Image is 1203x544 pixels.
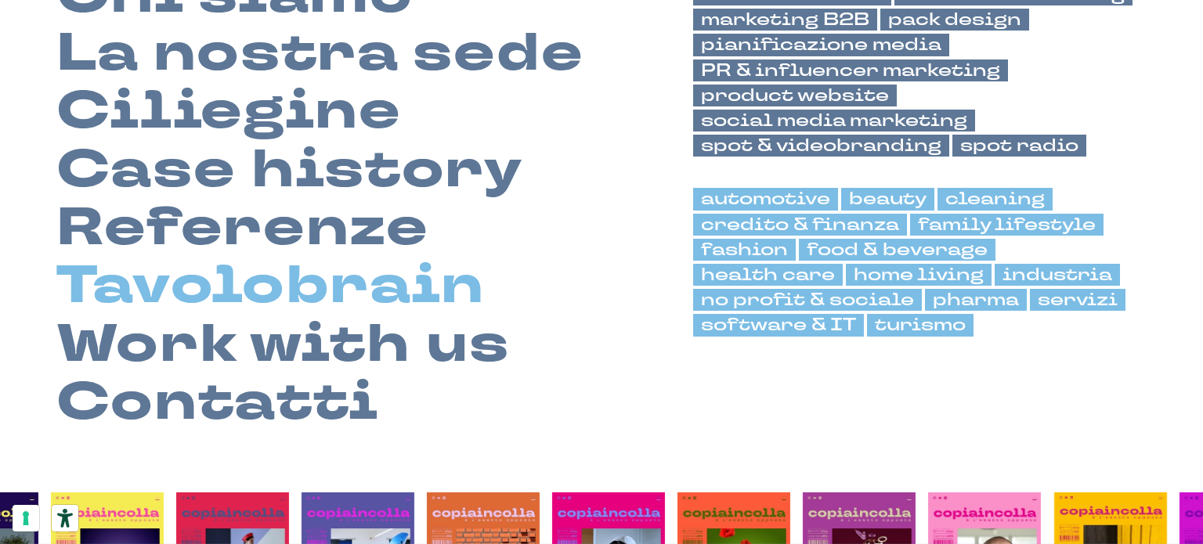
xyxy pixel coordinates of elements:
a: Ciliegine [56,82,402,140]
a: pack design [880,9,1029,31]
a: food & beverage [799,239,995,261]
button: Le tue preferenze relative al consenso per le tecnologie di tracciamento [13,505,39,531]
a: Tavolobrain [56,257,486,315]
a: industria [995,264,1120,286]
a: automotive [693,188,838,210]
a: fashion [693,239,796,261]
a: family lifestyle [910,214,1104,236]
a: marketing B2B [693,9,877,31]
a: La nostra sede [56,24,584,82]
a: servizi [1030,289,1125,311]
a: home living [846,264,992,286]
a: turismo [867,314,974,336]
a: Contatti [56,373,380,431]
a: health care [693,264,843,286]
a: pharma [925,289,1027,311]
a: credito & finanza [693,214,907,236]
a: Work with us [56,315,510,373]
a: Referenze [56,199,429,257]
a: Case history [56,141,523,199]
a: pianificazione media [693,34,949,56]
button: Strumenti di accessibilità [52,505,78,531]
a: product website [693,85,897,106]
a: no profit & sociale [693,289,922,311]
a: spot & videobranding [693,135,949,157]
a: spot radio [952,135,1086,157]
a: social media marketing [693,110,975,131]
a: PR & influencer marketing [693,59,1008,81]
a: cleaning [937,188,1053,210]
a: beauty [841,188,934,210]
a: software & IT [693,314,864,336]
